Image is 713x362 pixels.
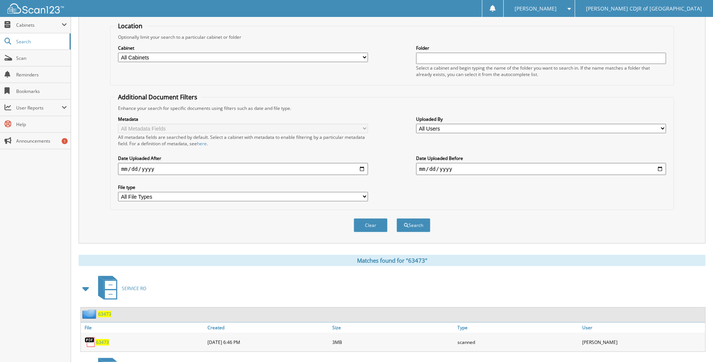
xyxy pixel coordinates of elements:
[118,134,368,147] div: All metadata fields are searched by default. Select a cabinet with metadata to enable filtering b...
[416,116,666,122] label: Uploaded By
[16,71,67,78] span: Reminders
[81,322,206,333] a: File
[354,218,388,232] button: Clear
[16,105,62,111] span: User Reports
[16,121,67,128] span: Help
[114,34,669,40] div: Optionally limit your search to a particular cabinet or folder
[94,274,146,303] a: SERVICE RO
[82,309,98,319] img: folder2.png
[416,65,666,78] div: Select a cabinet and begin typing the name of the folder you want to search in. If the name match...
[118,116,368,122] label: Metadata
[85,336,96,348] img: PDF.png
[456,335,580,350] div: scanned
[416,45,666,51] label: Folder
[8,3,64,14] img: scan123-logo-white.svg
[118,184,368,190] label: File type
[197,140,207,147] a: here
[515,6,557,11] span: [PERSON_NAME]
[206,322,330,333] a: Created
[98,311,111,317] a: 63473
[330,322,455,333] a: Size
[118,45,368,51] label: Cabinet
[16,138,67,144] span: Announcements
[416,163,666,175] input: end
[114,105,669,111] div: Enhance your search for specific documents using filters such as date and file type.
[586,6,702,11] span: [PERSON_NAME] CDJR of [GEOGRAPHIC_DATA]
[16,38,66,45] span: Search
[122,285,146,292] span: SERVICE RO
[79,255,705,266] div: Matches found for "63473"
[397,218,430,232] button: Search
[114,93,201,101] legend: Additional Document Filters
[580,322,705,333] a: User
[114,22,146,30] legend: Location
[16,55,67,61] span: Scan
[118,155,368,161] label: Date Uploaded After
[580,335,705,350] div: [PERSON_NAME]
[330,335,455,350] div: 3MB
[62,138,68,144] div: 1
[16,88,67,94] span: Bookmarks
[456,322,580,333] a: Type
[416,155,666,161] label: Date Uploaded Before
[96,339,109,345] a: 63473
[118,163,368,175] input: start
[16,22,62,28] span: Cabinets
[206,335,330,350] div: [DATE] 6:46 PM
